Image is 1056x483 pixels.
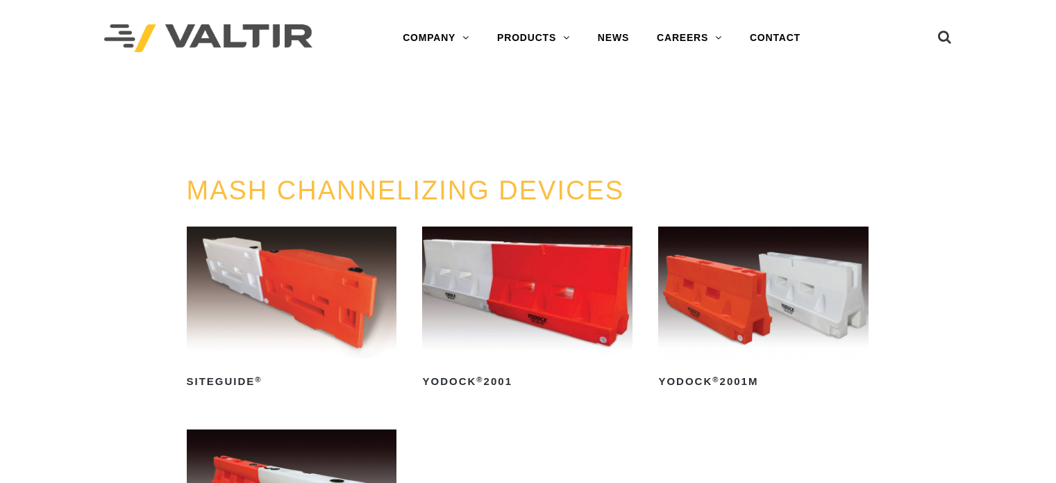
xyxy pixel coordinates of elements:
[658,370,869,393] h2: Yodock 2001M
[584,24,643,52] a: NEWS
[422,227,632,358] img: Yodock 2001 Water Filled Barrier and Barricade
[104,24,312,53] img: Valtir
[422,370,632,393] h2: Yodock 2001
[476,375,483,384] sup: ®
[422,227,632,393] a: Yodock®2001
[658,227,869,393] a: Yodock®2001M
[389,24,483,52] a: COMPANY
[187,176,625,205] a: MASH CHANNELIZING DEVICES
[483,24,584,52] a: PRODUCTS
[712,375,719,384] sup: ®
[187,370,397,393] h2: SiteGuide
[736,24,814,52] a: CONTACT
[643,24,736,52] a: CAREERS
[255,375,262,384] sup: ®
[187,227,397,393] a: SiteGuide®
